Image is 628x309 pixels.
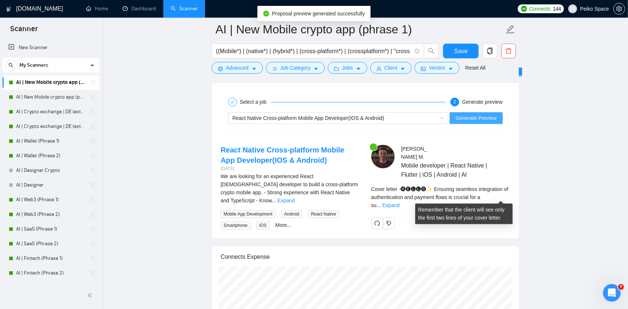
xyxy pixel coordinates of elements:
input: Search Freelance Jobs... [216,47,412,56]
span: 144 [553,5,561,13]
button: settingAdvancedcaret-down [212,62,263,74]
span: copy [483,48,497,54]
span: ... [376,202,381,208]
button: search [424,44,439,58]
span: Proposal preview generated successfully [272,11,365,16]
a: AI | Crypto exchange | DE (extended) Phrase 1 [16,104,86,119]
span: holder [90,94,96,100]
a: AI | Fintech (Phrase 2) [16,266,86,280]
span: 7 [618,284,624,290]
span: dislike [386,220,391,226]
button: dislike [383,217,395,229]
span: edit [506,25,515,34]
div: [DATE] [221,165,360,172]
span: holder [90,226,96,232]
span: ... [272,198,276,203]
span: React Native Cross-platform Mobile App Developer(IOS & Android) [233,115,384,121]
span: Generate Preview [456,114,497,122]
a: AI | Wallet (Phrase 2) [16,148,86,163]
button: redo [371,217,383,229]
button: barsJob Categorycaret-down [266,62,325,74]
button: folderJobscaret-down [328,62,367,74]
a: AI | Fintech (Phrase 1) [16,251,86,266]
span: Cover letter - 🅗🅔🅛🅛🅞✨ Ensuring seamless integration of authentication and payment flows is crucia... [371,186,509,208]
a: More... [275,222,291,228]
a: New Scanner [8,40,94,55]
li: New Scanner [3,40,100,55]
span: check [230,100,235,104]
span: holder [90,109,96,115]
img: c17pFm2TLgN_vwd1VwLlBIXBQA9kiw8nrmXsqZsrIyWoGkMhlK806CkqE5EQdXG-Jd [371,145,395,168]
span: Android [281,210,302,218]
img: upwork-logo.png [521,6,527,12]
span: We are looking for an experienced React [DEMOGRAPHIC_DATA] developer to build a cross-platform cr... [221,173,358,203]
a: AI | Web3 (Phrase 2) [16,207,86,222]
a: searchScanner [171,5,198,12]
a: Reset All [465,64,486,72]
span: holder [90,138,96,144]
a: AI | New Mobile crypto app (phrase 1) [16,75,86,90]
span: Job Category [280,64,311,72]
div: Закрыть [234,3,247,16]
span: Mobile App Development [221,210,275,218]
iframe: To enrich screen reader interactions, please activate Accessibility in Grammarly extension settings [603,284,621,302]
span: React Native [308,210,339,218]
span: caret-down [252,66,257,71]
img: logo [6,3,11,15]
span: user [376,66,382,71]
span: delete [502,48,516,54]
div: Remember that the client will see only the first two lines of your cover letter. [371,185,510,209]
span: holder [90,153,96,159]
a: dashboardDashboard [123,5,156,12]
span: holder [90,211,96,217]
span: search [5,63,16,68]
span: bars [272,66,277,71]
a: AI | SaaS (Phrase 2) [16,236,86,251]
span: Mobile developer | React Native | Flutter | iOS | Android | AI [401,161,488,179]
span: Advanced [226,64,249,72]
span: Jobs [342,64,353,72]
button: Save [443,44,479,58]
button: go back [5,3,19,17]
span: redo [372,220,383,226]
button: Свернуть окно [220,3,234,17]
span: New [509,69,519,74]
span: setting [614,6,625,12]
span: Smartphone [221,221,250,229]
span: Save [454,47,468,56]
div: Remember that the client will see only the first two lines of your cover letter. [415,203,513,224]
span: smiley reaction [12,257,18,264]
a: AI | Wallet (Phrase 1) [16,134,86,148]
span: folder [334,66,339,71]
span: check-circle [263,11,269,16]
a: AI | Crypto exchange | DE (extended) Phrase 2 [16,119,86,134]
span: holder [90,255,96,261]
a: React Native Cross-platform Mobile App Developer(IOS & Android) [221,146,345,164]
button: delete [501,44,516,58]
span: search [424,48,438,54]
div: Connects Expense [221,246,510,267]
span: caret-down [313,66,319,71]
span: info-circle [415,49,420,54]
span: caret-down [356,66,361,71]
span: double-left [87,292,94,299]
button: search [5,59,17,71]
span: holder [90,270,96,276]
span: holder [90,168,96,173]
span: holder [90,124,96,129]
span: 😐 [6,257,12,264]
button: Generate Preview [450,112,502,124]
span: caret-down [448,66,453,71]
span: Client [384,64,398,72]
span: 2 [454,99,456,104]
div: Generate preview [462,98,503,106]
a: AI | Designer Crypto [16,163,86,178]
a: Expand [382,202,400,208]
span: holder [90,80,96,85]
button: setting [613,3,625,15]
button: idcardVendorcaret-down [415,62,459,74]
span: user [570,6,575,11]
a: homeHome [86,5,108,12]
span: iOS [256,221,270,229]
a: AI | SaaS (Phrase 1) [16,222,86,236]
